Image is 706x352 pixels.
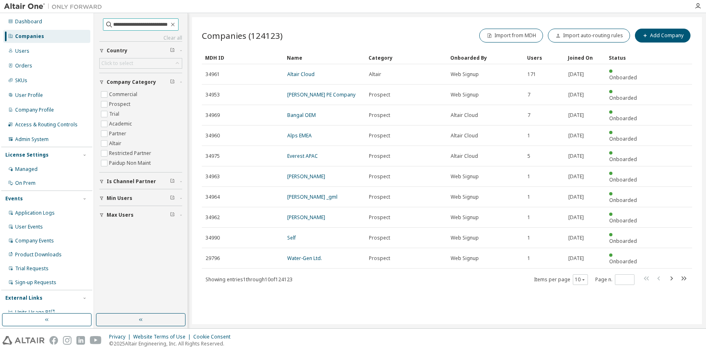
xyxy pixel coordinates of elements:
button: 10 [575,276,586,283]
span: Altair Cloud [451,153,478,159]
span: 1 [527,235,530,241]
span: [DATE] [568,194,584,200]
label: Paidup Non Maint [109,158,152,168]
div: Sign-up Requests [15,279,56,286]
img: youtube.svg [90,336,102,345]
button: Company Category [99,73,182,91]
div: Orders [15,63,32,69]
img: facebook.svg [49,336,58,345]
span: 34990 [206,235,220,241]
button: Is Channel Partner [99,173,182,191]
label: Commercial [109,90,139,99]
span: Min Users [107,195,132,202]
span: 1 [527,132,530,139]
a: Water-Gen Ltd. [287,255,322,262]
span: 5 [527,153,530,159]
span: Onboarded [609,94,637,101]
span: Web Signup [451,194,479,200]
span: 7 [527,92,530,98]
div: Access & Routing Controls [15,121,78,128]
a: Bangal OEM [287,112,316,119]
div: Joined On [568,51,602,64]
div: Status [609,51,643,64]
span: [DATE] [568,71,584,78]
p: © 2025 Altair Engineering, Inc. All Rights Reserved. [109,340,235,347]
div: Dashboard [15,18,42,25]
label: Altair [109,139,123,148]
div: External Links [5,295,42,301]
span: 34962 [206,214,220,221]
span: [DATE] [568,92,584,98]
span: 34969 [206,112,220,119]
span: Altair Cloud [451,112,478,119]
label: Prospect [109,99,132,109]
div: On Prem [15,180,36,186]
img: Altair One [4,2,106,11]
button: Import auto-routing rules [548,29,630,43]
span: Prospect [369,194,390,200]
span: Altair [369,71,381,78]
div: Companies [15,33,44,40]
div: Category [369,51,444,64]
div: Click to select [101,60,133,67]
span: Page n. [595,274,635,285]
span: Clear filter [170,212,175,218]
span: Altair Cloud [451,132,478,139]
div: SKUs [15,77,27,84]
button: Min Users [99,189,182,207]
span: [DATE] [568,255,584,262]
div: Managed [15,166,38,173]
div: Product Downloads [15,251,62,258]
span: 34964 [206,194,220,200]
span: Max Users [107,212,134,218]
span: Prospect [369,255,390,262]
a: [PERSON_NAME] [287,214,325,221]
a: Clear all [99,35,182,41]
span: Country [107,47,127,54]
span: Onboarded [609,197,637,204]
span: Web Signup [451,92,479,98]
span: Onboarded [609,74,637,81]
img: linkedin.svg [76,336,85,345]
span: Onboarded [609,156,637,163]
div: Privacy [109,334,133,340]
button: Import from MDH [479,29,543,43]
div: Trial Requests [15,265,49,272]
div: License Settings [5,152,49,158]
span: Is Channel Partner [107,178,156,185]
a: Altair Cloud [287,71,315,78]
span: 1 [527,194,530,200]
label: Trial [109,109,121,119]
label: Partner [109,129,128,139]
div: Company Events [15,238,54,244]
div: Cookie Consent [193,334,235,340]
span: Clear filter [170,79,175,85]
label: Restricted Partner [109,148,153,158]
span: Clear filter [170,195,175,202]
button: Max Users [99,206,182,224]
a: [PERSON_NAME] PE Company [287,91,355,98]
span: 34961 [206,71,220,78]
span: 34975 [206,153,220,159]
span: Onboarded [609,238,637,244]
span: Web Signup [451,235,479,241]
div: Users [15,48,29,54]
a: [PERSON_NAME] _gml [287,193,337,200]
span: Onboarded [609,176,637,183]
span: Web Signup [451,71,479,78]
span: 1 [527,214,530,221]
div: Application Logs [15,210,55,216]
span: Prospect [369,153,390,159]
a: Everest APAC [287,152,318,159]
span: [DATE] [568,214,584,221]
div: MDH ID [205,51,280,64]
a: Self [287,234,296,241]
div: Click to select [100,58,182,68]
img: altair_logo.svg [2,336,45,345]
img: instagram.svg [63,336,71,345]
span: [DATE] [568,153,584,159]
span: 34963 [206,173,220,180]
span: 34953 [206,92,220,98]
span: Web Signup [451,173,479,180]
span: Items per page [534,274,588,285]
